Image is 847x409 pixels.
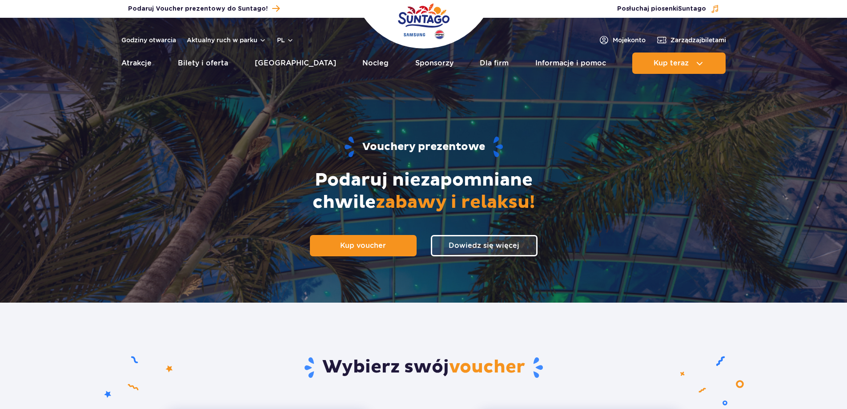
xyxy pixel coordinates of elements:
a: Bilety i oferta [178,53,228,74]
a: Sponsorzy [415,53,454,74]
span: zabawy i relaksu! [376,191,535,214]
h1: Vouchery prezentowe [138,136,710,158]
a: Zarządzajbiletami [656,35,726,45]
span: Posłuchaj piosenki [617,4,706,13]
button: pl [277,36,294,45]
a: Atrakcje [121,53,152,74]
a: Informacje i pomoc [535,53,606,74]
span: Kup voucher [340,241,386,250]
a: [GEOGRAPHIC_DATA] [255,53,336,74]
h2: Wybierz swój [163,356,684,379]
span: Kup teraz [654,59,689,67]
button: Aktualny ruch w parku [187,36,266,44]
button: Kup teraz [632,53,726,74]
button: Posłuchaj piosenkiSuntago [617,4,719,13]
a: Kup voucher [310,235,417,256]
span: Dowiedz się więcej [449,241,519,250]
a: Podaruj Voucher prezentowy do Suntago! [128,3,280,15]
a: Dowiedz się więcej [431,235,538,256]
h2: Podaruj niezapomniane chwile [268,169,579,214]
span: Zarządzaj biletami [670,36,726,45]
a: Mojekonto [598,35,646,45]
a: Nocleg [362,53,389,74]
span: Suntago [678,6,706,12]
span: Moje konto [613,36,646,45]
a: Dla firm [480,53,509,74]
a: Godziny otwarcia [121,36,176,45]
span: voucher [449,356,525,378]
span: Podaruj Voucher prezentowy do Suntago! [128,4,268,13]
